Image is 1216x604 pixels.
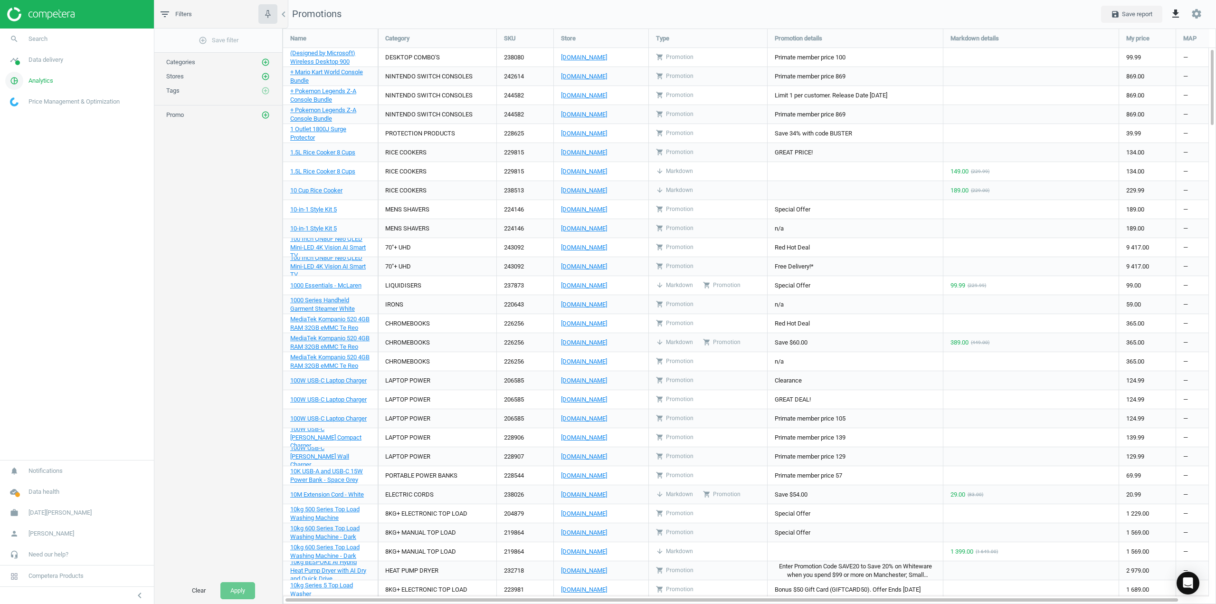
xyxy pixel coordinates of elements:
[290,544,360,559] span: 10kg 600 Series Top Load Washing Machine - Dark
[775,300,784,309] span: n/a
[290,425,370,451] a: 100W USB-C [PERSON_NAME] Compact Charger
[703,281,741,289] div: Promotion
[290,524,370,541] a: 10kg 600 Series Top Load Washing Machine - Dark
[154,31,282,50] button: add_circle_outlineSave filter
[775,53,845,62] span: Primate member price 100
[290,187,342,194] span: 10 Cup Rice Cooker
[261,58,270,67] i: add_circle_outline
[261,86,270,96] button: add_circle_outline
[5,30,23,48] i: search
[28,488,59,496] span: Data health
[290,235,370,260] a: 100 Inch QN80F Neo QLED Mini-LED 4K Vision AI Smart TV
[290,168,355,175] span: 1.5L Rice Cooker 8 Cups
[261,110,270,120] button: add_circle_outline
[775,72,845,81] span: Primate member price 869
[656,167,693,175] div: Markdown
[656,186,664,194] i: arrow_downward
[290,395,367,404] a: 100W USB-C Laptop Charger
[971,339,989,346] div: ( 449.00 )
[1170,8,1181,19] i: get_app
[28,572,84,580] span: Competera Products
[1119,48,1176,67] div: 99.99
[561,110,641,119] a: [DOMAIN_NAME]
[166,111,184,118] span: Promo
[290,125,370,142] a: 1 Outlet 1800J Surge Protector
[656,91,664,99] i: shopping_cart
[290,148,355,157] a: 1.5L Rice Cooker 8 Cups
[775,414,845,423] span: Primate member price 105
[656,148,664,156] i: shopping_cart
[497,181,553,200] div: 238513
[290,106,370,123] a: + Pokemon Legends Z-A Console Bundle
[656,186,693,194] div: Markdown
[561,224,641,233] a: [DOMAIN_NAME]
[775,224,784,233] span: n/a
[385,148,427,157] div: RICE COOKERS
[561,167,641,176] a: [DOMAIN_NAME]
[1119,352,1176,371] div: 365.00
[5,546,23,564] i: headset_mic
[656,433,693,441] div: Promotion
[656,53,664,61] i: shopping_cart
[656,110,664,118] i: shopping_cart
[1119,238,1176,257] div: 9 417.00
[656,395,664,403] i: shopping_cart
[561,452,641,461] a: [DOMAIN_NAME]
[656,376,664,384] i: shopping_cart
[656,300,664,308] i: shopping_cart
[5,462,23,480] i: notifications
[775,91,887,100] span: Limit 1 per customer. Release Date [DATE]
[28,35,47,43] span: Search
[290,167,355,176] a: 1.5L Rice Cooker 8 Cups
[656,243,693,251] div: Promotion
[656,243,664,251] i: shopping_cart
[385,205,429,214] div: MENS SHAVERS
[290,581,370,598] a: 10kg Series 5 Top Load Washer
[561,34,576,43] span: Store
[656,148,693,156] div: Promotion
[1183,34,1197,43] span: MAP
[656,53,693,61] div: Promotion
[385,224,429,233] div: MENS SHAVERS
[656,357,664,365] i: shopping_cart
[497,105,553,124] div: 244582
[261,58,270,67] button: add_circle_outline
[290,235,366,259] span: 100 Inch QN80F Neo QLED Mini-LED 4K Vision AI Smart TV
[775,376,802,385] span: Clearance
[656,205,664,213] i: shopping_cart
[561,585,641,594] a: [DOMAIN_NAME]
[290,377,367,384] span: 100W USB-C Laptop Charger
[290,106,356,122] span: + Pokemon Legends Z-A Console Bundle
[968,282,986,289] div: ( 229.99 )
[504,34,516,43] span: SKU
[290,205,337,214] a: 10-in-1 Style Kit 5
[290,345,370,379] a: 100E 4th Gen 11.6 Inch HD MediaTek Kompanio 520 4GB RAM 32GB eMMC Te Reo Chromebook - Graphite Grey
[561,262,641,271] a: [DOMAIN_NAME]
[5,525,23,543] i: person
[290,49,355,65] span: (Designed by Microsoft) Wireless Desktop 900
[278,9,289,20] i: chevron_left
[28,467,63,475] span: Notifications
[1119,371,1176,390] div: 124.99
[561,376,641,385] a: [DOMAIN_NAME]
[385,186,427,195] div: RICE COOKERS
[385,414,430,423] div: LAPTOP POWER
[1187,4,1206,24] button: settings
[290,225,337,232] span: 10-in-1 Style Kit 5
[561,509,641,518] a: [DOMAIN_NAME]
[497,124,553,143] div: 228625
[497,428,553,447] div: 228906
[656,129,664,137] i: shopping_cart
[775,148,813,157] span: GREAT PRICE!
[775,110,845,119] span: Primate member price 869
[1111,10,1120,19] i: save
[561,357,641,366] a: [DOMAIN_NAME]
[561,414,641,423] a: [DOMAIN_NAME]
[290,467,370,484] a: 10K USB-A and USB-C 15W Power Bank - Space Grey
[385,376,430,385] div: LAPTOP POWER
[561,433,641,442] a: [DOMAIN_NAME]
[497,314,553,333] div: 226256
[290,149,355,156] span: 1.5L Rice Cooker 8 Cups
[950,167,969,176] div: 149.00
[561,547,641,556] a: [DOMAIN_NAME]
